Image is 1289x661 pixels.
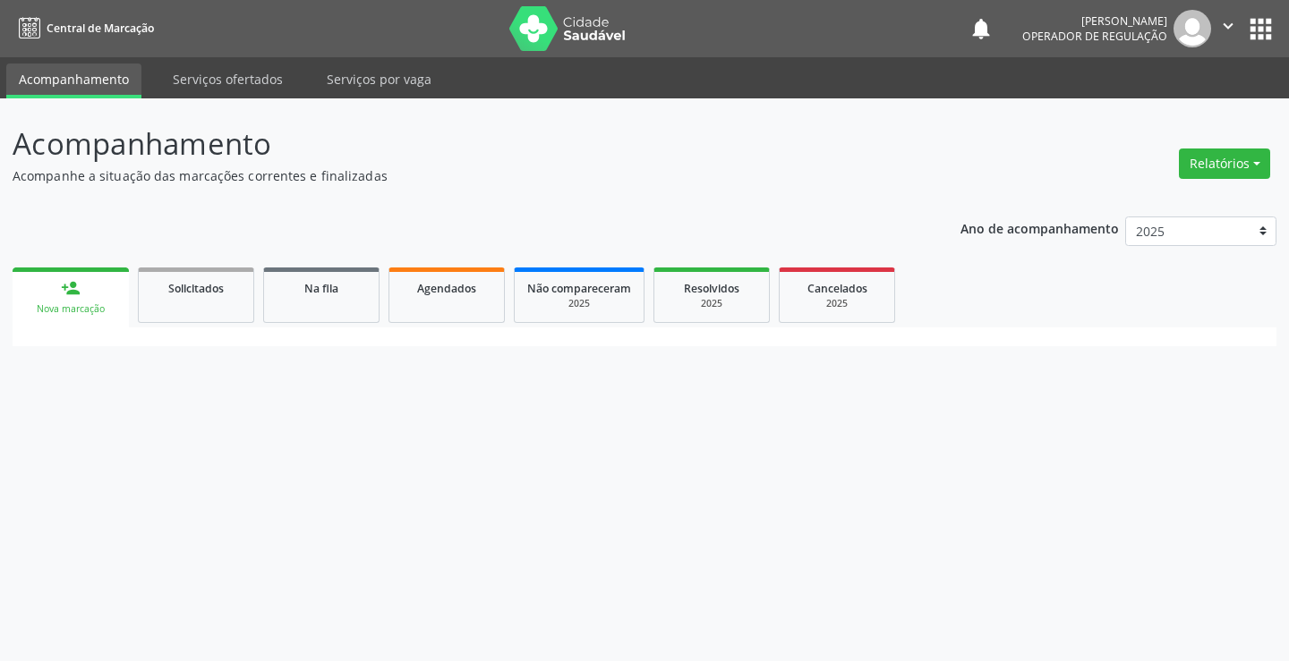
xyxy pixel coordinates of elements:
[47,21,154,36] span: Central de Marcação
[527,297,631,310] div: 2025
[1174,10,1211,47] img: img
[1218,16,1238,36] i: 
[13,166,897,185] p: Acompanhe a situação das marcações correntes e finalizadas
[6,64,141,98] a: Acompanhamento
[667,297,756,310] div: 2025
[807,281,867,296] span: Cancelados
[13,13,154,43] a: Central de Marcação
[168,281,224,296] span: Solicitados
[304,281,338,296] span: Na fila
[1022,29,1167,44] span: Operador de regulação
[25,302,116,316] div: Nova marcação
[1245,13,1276,45] button: apps
[960,216,1119,239] p: Ano de acompanhamento
[1179,148,1270,179] button: Relatórios
[160,64,295,95] a: Serviços ofertados
[1022,13,1167,29] div: [PERSON_NAME]
[314,64,444,95] a: Serviços por vaga
[61,278,81,298] div: person_add
[969,16,994,41] button: notifications
[417,281,476,296] span: Agendados
[1211,10,1245,47] button: 
[13,122,897,166] p: Acompanhamento
[684,281,739,296] span: Resolvidos
[527,281,631,296] span: Não compareceram
[792,297,882,310] div: 2025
